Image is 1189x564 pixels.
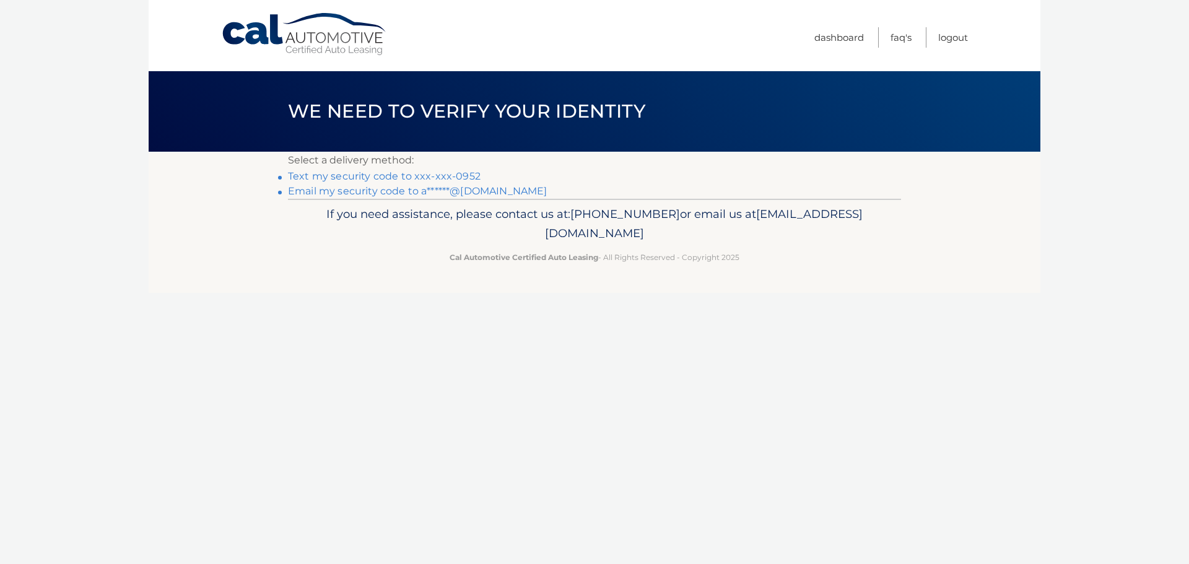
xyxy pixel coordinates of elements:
span: We need to verify your identity [288,100,645,123]
a: Dashboard [814,27,864,48]
p: If you need assistance, please contact us at: or email us at [296,204,893,244]
strong: Cal Automotive Certified Auto Leasing [450,253,598,262]
a: FAQ's [891,27,912,48]
a: Logout [938,27,968,48]
a: Cal Automotive [221,12,388,56]
span: [PHONE_NUMBER] [570,207,680,221]
p: Select a delivery method: [288,152,901,169]
a: Email my security code to a******@[DOMAIN_NAME] [288,185,547,197]
p: - All Rights Reserved - Copyright 2025 [296,251,893,264]
a: Text my security code to xxx-xxx-0952 [288,170,481,182]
